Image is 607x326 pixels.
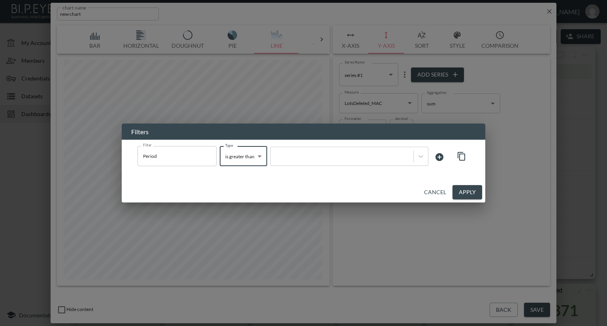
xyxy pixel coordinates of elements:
[225,154,254,159] span: is greater than
[421,185,449,200] button: Cancel
[122,124,485,140] h2: Filters
[141,150,201,162] input: Filter
[225,143,233,148] label: Type
[143,142,152,148] label: Filter
[452,185,482,200] button: Apply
